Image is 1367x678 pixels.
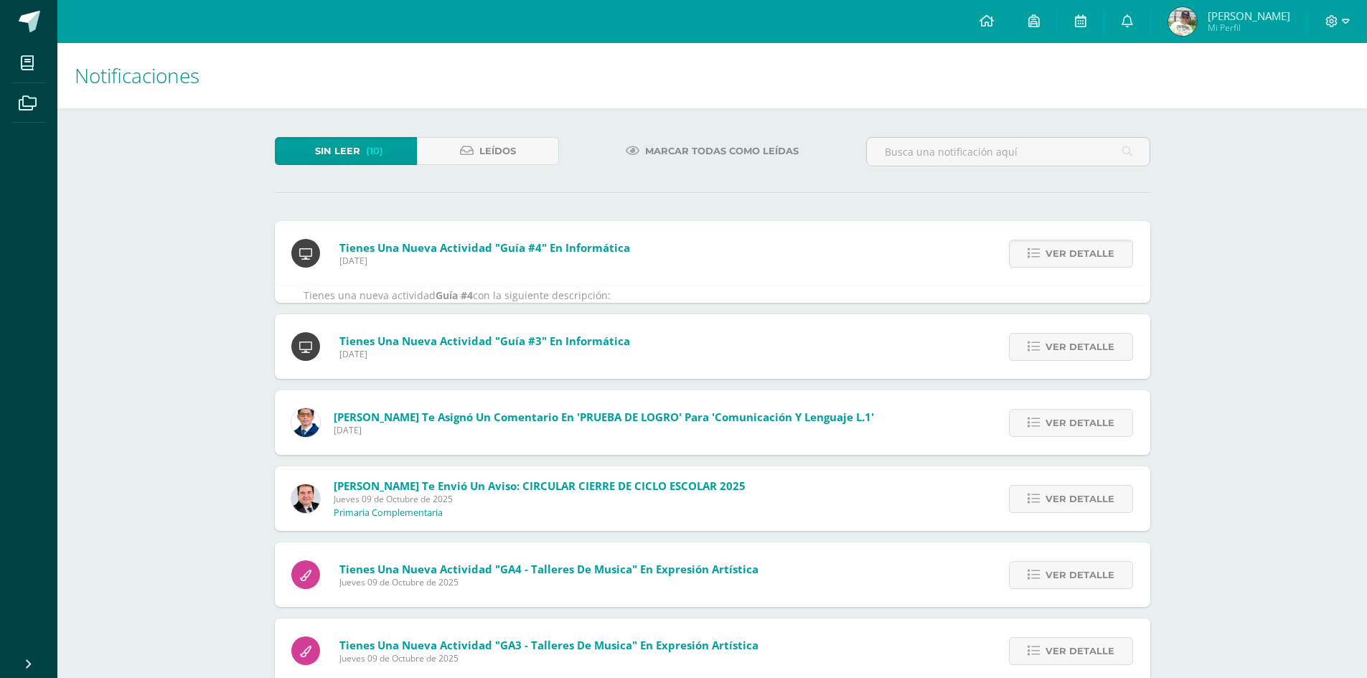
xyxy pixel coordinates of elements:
[436,288,473,302] strong: Guía #4
[1168,7,1197,36] img: 0ca1aeff76eb74bef34b7ea0d128f9b1.png
[645,138,799,164] span: Marcar todas como leídas
[334,424,874,436] span: [DATE]
[1208,9,1290,23] span: [PERSON_NAME]
[339,576,758,588] span: Jueves 09 de Octubre de 2025
[334,410,874,424] span: [PERSON_NAME] te asignó un comentario en 'PRUEBA DE LOGRO' para 'Comunicación y Lenguaje L.1'
[1046,486,1114,512] span: Ver detalle
[1046,410,1114,436] span: Ver detalle
[366,138,383,164] span: (10)
[1208,22,1290,34] span: Mi Perfil
[334,479,746,493] span: [PERSON_NAME] te envió un aviso: CIRCULAR CIERRE DE CICLO ESCOLAR 2025
[339,638,758,652] span: Tienes una nueva actividad "GA3 - Talleres de musica" En Expresión Artística
[608,137,817,165] a: Marcar todas como leídas
[339,255,630,267] span: [DATE]
[339,348,630,360] span: [DATE]
[315,138,360,164] span: Sin leer
[291,484,320,513] img: 57933e79c0f622885edf5cfea874362b.png
[291,408,320,437] img: 059ccfba660c78d33e1d6e9d5a6a4bb6.png
[339,240,630,255] span: Tienes una nueva actividad "Guía #4" En Informática
[334,493,746,505] span: Jueves 09 de Octubre de 2025
[334,507,443,519] p: Primaria Complementaria
[867,138,1150,166] input: Busca una notificación aquí
[1046,638,1114,664] span: Ver detalle
[1046,334,1114,360] span: Ver detalle
[75,62,199,89] span: Notificaciones
[1046,240,1114,267] span: Ver detalle
[479,138,516,164] span: Leídos
[417,137,559,165] a: Leídos
[339,652,758,664] span: Jueves 09 de Octubre de 2025
[304,289,1122,342] p: Tienes una nueva actividad con la siguiente descripción: Fecha de entrega:
[1046,562,1114,588] span: Ver detalle
[339,562,758,576] span: Tienes una nueva actividad "GA4 - Talleres de musica" En Expresión Artística
[339,334,630,348] span: Tienes una nueva actividad "Guía #3" En Informática
[275,137,417,165] a: Sin leer(10)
